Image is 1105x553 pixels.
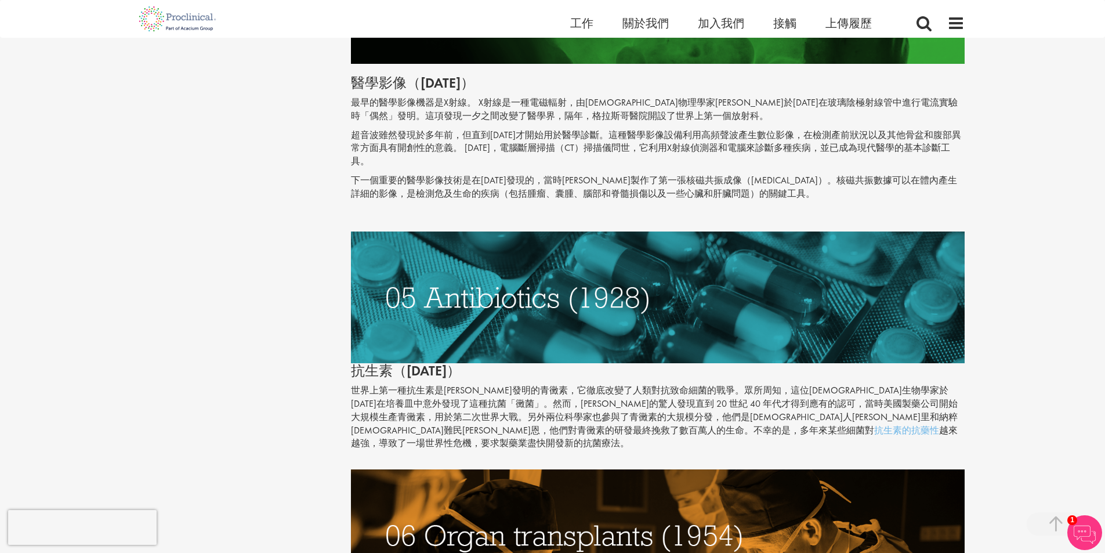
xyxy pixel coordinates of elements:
[1067,515,1102,550] img: 聊天機器人
[351,96,958,122] font: 最早的醫學影像機器是X射線。 X射線是一種電磁輻射，由[DEMOGRAPHIC_DATA]物理學家[PERSON_NAME]於[DATE]在玻璃陰極射線管中進行電流實驗時「偶然」發明。這項發現一...
[1070,516,1074,524] font: 1
[622,16,669,31] a: 關於我們
[570,16,593,31] a: 工作
[351,129,961,168] font: 超音波雖然發現於多年前，但直到[DATE]才開始用於醫學診斷。這種醫學影像設備利用高頻聲波產生數位影像，在檢測產前狀況以及其他骨盆和腹部異常方面具有開創性的意義。 [DATE]，電腦斷層掃描（C...
[351,174,957,200] font: 下一個重要的醫學影像技術是在[DATE]發現的，當時[PERSON_NAME]製作了第一張核磁共振成像（[MEDICAL_DATA]）。核磁共振數據可以在體內產生詳細的影像，是檢測危及生命的疾病...
[351,74,474,92] font: 醫學影像（[DATE]）
[351,362,461,379] font: 抗生素（[DATE]）
[351,232,965,363] img: 抗生素
[698,16,744,31] a: 加入我們
[8,510,157,545] iframe: 驗證碼
[351,384,958,436] font: 世界上第一種抗生素是[PERSON_NAME]發明的青黴素，它徹底改變了人類對抗致命細菌的戰爭。眾所周知，這位[DEMOGRAPHIC_DATA]生物學家於 [DATE]在培養皿中意外發現了這種...
[773,16,796,31] a: 接觸
[825,16,872,31] a: 上傳履歷
[874,424,939,436] a: 抗生素的抗藥性
[351,424,958,450] font: 越來越強，導致了一場世界性危機，要求製藥業盡快開發新的抗菌療法。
